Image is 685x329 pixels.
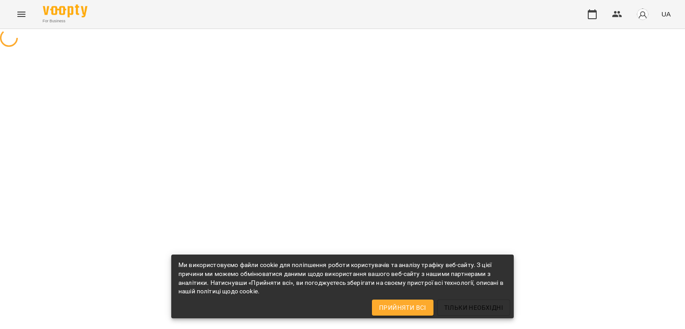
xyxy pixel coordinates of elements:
[636,8,649,21] img: avatar_s.png
[43,18,87,24] span: For Business
[661,9,671,19] span: UA
[43,4,87,17] img: Voopty Logo
[11,4,32,25] button: Menu
[658,6,674,22] button: UA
